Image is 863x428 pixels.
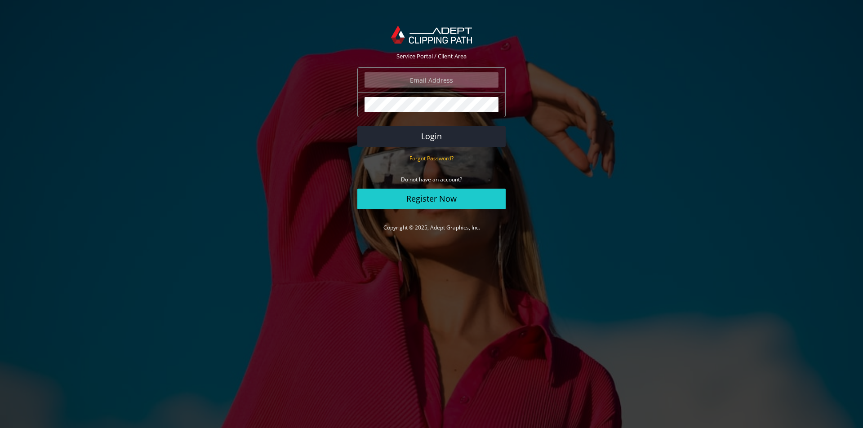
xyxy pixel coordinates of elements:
a: Register Now [357,189,506,209]
small: Do not have an account? [401,176,462,183]
span: Service Portal / Client Area [396,52,467,60]
a: Forgot Password? [409,154,454,162]
img: Adept Graphics [391,26,472,44]
a: Copyright © 2025, Adept Graphics, Inc. [383,224,480,231]
input: Email Address [365,72,498,88]
small: Forgot Password? [409,154,454,162]
button: Login [357,126,506,147]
